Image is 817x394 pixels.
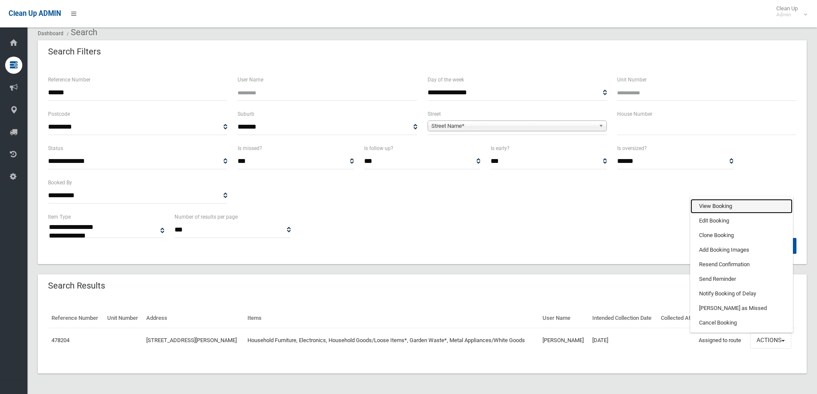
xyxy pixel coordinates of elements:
[48,212,71,222] label: Item Type
[589,309,657,328] th: Intended Collection Date
[690,272,793,286] a: Send Reminder
[657,309,695,328] th: Collected At
[690,243,793,257] a: Add Booking Images
[690,214,793,228] a: Edit Booking
[776,12,798,18] small: Admin
[146,337,237,343] a: [STREET_ADDRESS][PERSON_NAME]
[690,257,793,272] a: Resend Confirmation
[690,301,793,316] a: [PERSON_NAME] as Missed
[48,309,104,328] th: Reference Number
[9,9,61,18] span: Clean Up ADMIN
[238,144,262,153] label: Is missed?
[51,337,69,343] a: 478204
[244,309,539,328] th: Items
[244,328,539,353] td: Household Furniture, Electronics, Household Goods/Loose Items*, Garden Waste*, Metal Appliances/W...
[690,316,793,330] a: Cancel Booking
[772,5,806,18] span: Clean Up
[428,75,464,84] label: Day of the week
[617,144,647,153] label: Is oversized?
[48,75,90,84] label: Reference Number
[431,121,595,131] span: Street Name*
[104,309,143,328] th: Unit Number
[695,328,746,353] td: Assigned to route
[750,333,791,349] button: Actions
[539,328,589,353] td: [PERSON_NAME]
[38,277,115,294] header: Search Results
[617,109,652,119] label: House Number
[690,199,793,214] a: View Booking
[690,286,793,301] a: Notify Booking of Delay
[38,43,111,60] header: Search Filters
[617,75,647,84] label: Unit Number
[38,30,63,36] a: Dashboard
[589,328,657,353] td: [DATE]
[428,109,441,119] label: Street
[48,109,70,119] label: Postcode
[690,228,793,243] a: Clone Booking
[364,144,393,153] label: Is follow up?
[48,178,72,187] label: Booked By
[48,144,63,153] label: Status
[491,144,509,153] label: Is early?
[238,75,263,84] label: User Name
[175,212,238,222] label: Number of results per page
[539,309,589,328] th: User Name
[238,109,254,119] label: Suburb
[65,24,97,40] li: Search
[143,309,244,328] th: Address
